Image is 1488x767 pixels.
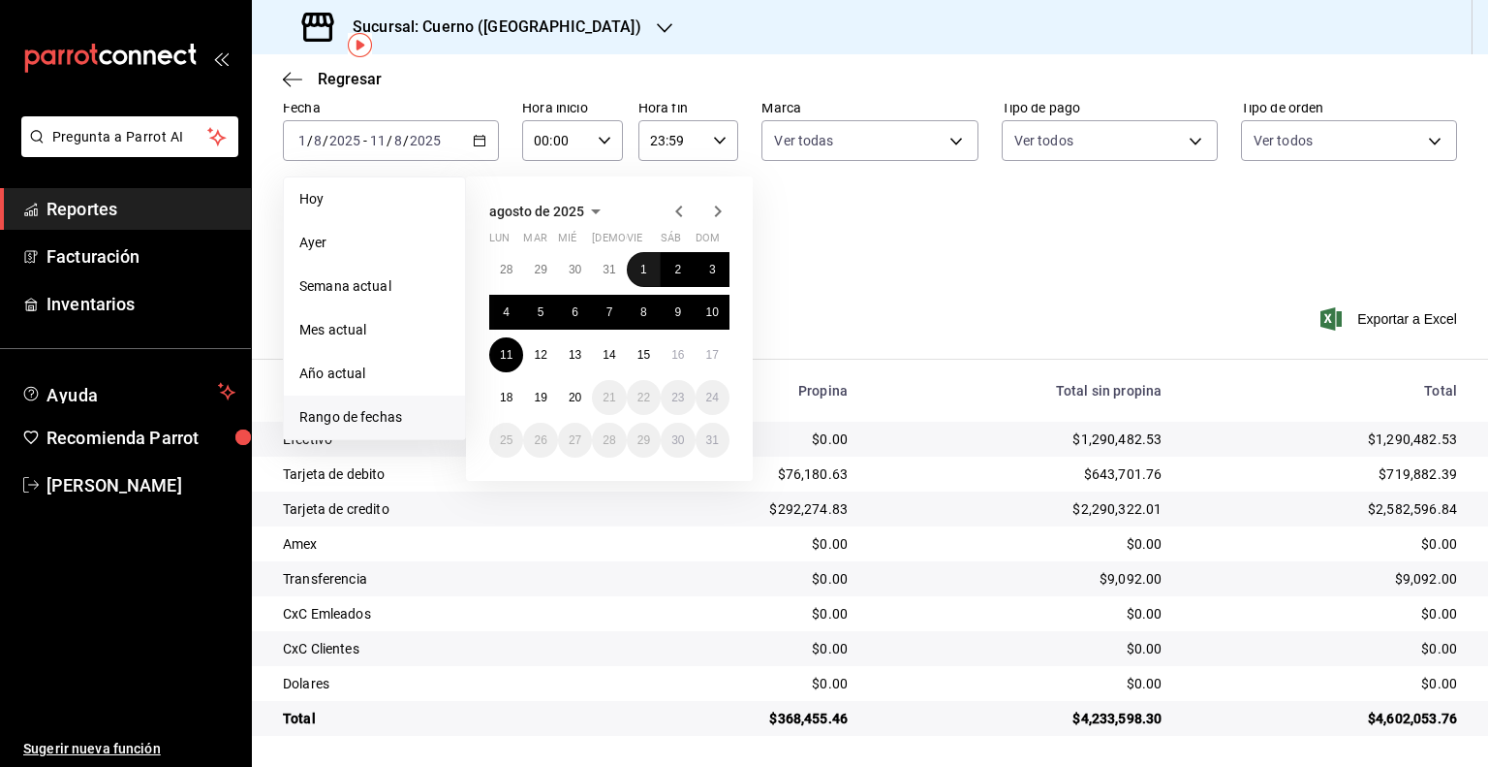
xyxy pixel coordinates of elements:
span: Ayer [299,233,449,253]
div: $9,092.00 [879,569,1162,589]
span: Ayuda [46,380,210,403]
input: -- [297,133,307,148]
span: Reportes [46,196,235,222]
button: 20 de agosto de 2025 [558,380,592,415]
abbr: 28 de julio de 2025 [500,263,512,276]
div: Transferencia [283,569,598,589]
abbr: jueves [592,232,706,252]
button: 16 de agosto de 2025 [661,337,695,372]
div: $0.00 [1193,604,1457,623]
abbr: 17 de agosto de 2025 [706,348,719,362]
abbr: 22 de agosto de 2025 [637,391,650,404]
abbr: 27 de agosto de 2025 [569,433,581,447]
button: Pregunta a Parrot AI [21,116,238,157]
button: 11 de agosto de 2025 [489,337,523,372]
button: 24 de agosto de 2025 [696,380,729,415]
span: Recomienda Parrot [46,425,235,451]
div: Total [1193,383,1457,399]
div: $2,290,322.01 [879,499,1162,519]
button: 25 de agosto de 2025 [489,423,523,458]
button: 8 de agosto de 2025 [627,295,661,330]
input: -- [313,133,323,148]
div: CxC Clientes [283,639,598,658]
abbr: 25 de agosto de 2025 [500,433,512,447]
abbr: 15 de agosto de 2025 [637,348,650,362]
div: $0.00 [879,639,1162,658]
div: $4,602,053.76 [1193,709,1457,728]
abbr: 29 de agosto de 2025 [637,433,650,447]
abbr: 14 de agosto de 2025 [603,348,615,362]
abbr: sábado [661,232,681,252]
label: Hora fin [638,101,739,114]
span: Ver todos [1014,131,1073,150]
button: 26 de agosto de 2025 [523,423,557,458]
div: $0.00 [879,604,1162,623]
abbr: 7 de agosto de 2025 [606,305,613,319]
abbr: 16 de agosto de 2025 [671,348,684,362]
abbr: miércoles [558,232,576,252]
span: Ver todos [1254,131,1313,150]
button: 9 de agosto de 2025 [661,295,695,330]
div: $1,290,482.53 [1193,430,1457,449]
abbr: 2 de agosto de 2025 [674,263,681,276]
div: $0.00 [629,639,848,658]
button: 6 de agosto de 2025 [558,295,592,330]
abbr: 8 de agosto de 2025 [640,305,647,319]
button: 14 de agosto de 2025 [592,337,626,372]
input: ---- [409,133,442,148]
abbr: 5 de agosto de 2025 [538,305,544,319]
button: 15 de agosto de 2025 [627,337,661,372]
abbr: 1 de agosto de 2025 [640,263,647,276]
h3: Sucursal: Cuerno ([GEOGRAPHIC_DATA]) [337,16,641,39]
button: open_drawer_menu [213,50,229,66]
abbr: 29 de julio de 2025 [534,263,546,276]
input: ---- [328,133,361,148]
div: $0.00 [629,604,848,623]
span: Exportar a Excel [1324,307,1457,331]
abbr: 13 de agosto de 2025 [569,348,581,362]
abbr: 6 de agosto de 2025 [572,305,578,319]
button: 29 de agosto de 2025 [627,423,661,458]
button: 30 de agosto de 2025 [661,423,695,458]
button: Regresar [283,70,382,88]
button: 10 de agosto de 2025 [696,295,729,330]
abbr: 31 de agosto de 2025 [706,433,719,447]
button: 18 de agosto de 2025 [489,380,523,415]
span: Año actual [299,364,449,384]
abbr: domingo [696,232,720,252]
span: Sugerir nueva función [23,739,235,759]
abbr: 30 de julio de 2025 [569,263,581,276]
span: Mes actual [299,320,449,340]
button: 28 de agosto de 2025 [592,423,626,458]
abbr: 11 de agosto de 2025 [500,348,512,362]
span: Semana actual [299,276,449,297]
button: 29 de julio de 2025 [523,252,557,287]
abbr: 9 de agosto de 2025 [674,305,681,319]
div: Amex [283,534,598,554]
div: Tarjeta de credito [283,499,598,519]
button: agosto de 2025 [489,200,607,223]
div: $2,582,596.84 [1193,499,1457,519]
span: Ver todas [774,131,833,150]
span: Pregunta a Parrot AI [52,127,208,147]
abbr: 20 de agosto de 2025 [569,391,581,404]
abbr: 21 de agosto de 2025 [603,391,615,404]
button: 19 de agosto de 2025 [523,380,557,415]
div: $0.00 [629,534,848,554]
label: Tipo de orden [1241,101,1457,114]
button: 5 de agosto de 2025 [523,295,557,330]
div: $0.00 [879,534,1162,554]
span: [PERSON_NAME] [46,472,235,498]
a: Pregunta a Parrot AI [14,141,238,161]
div: $1,290,482.53 [879,430,1162,449]
img: Tooltip marker [348,33,372,57]
button: 27 de agosto de 2025 [558,423,592,458]
abbr: 28 de agosto de 2025 [603,433,615,447]
abbr: 10 de agosto de 2025 [706,305,719,319]
div: $719,882.39 [1193,464,1457,484]
label: Marca [761,101,977,114]
abbr: viernes [627,232,642,252]
button: 7 de agosto de 2025 [592,295,626,330]
div: $0.00 [879,674,1162,693]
